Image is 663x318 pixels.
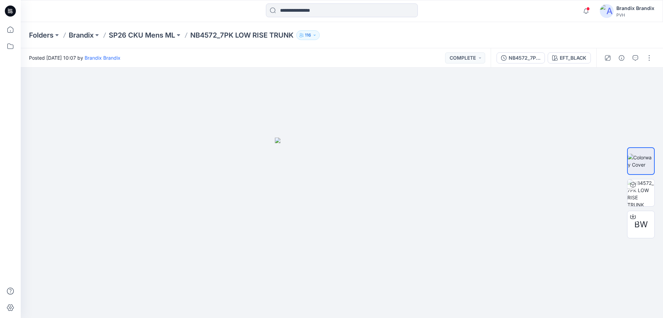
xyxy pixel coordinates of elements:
[627,179,654,206] img: NB4572_7PK LOW RISE TRUNK EFT_BLACK
[616,12,654,18] div: PVH
[190,30,294,40] p: NB4572_7PK LOW RISE TRUNK
[616,4,654,12] div: Brandix Brandix
[634,218,648,231] span: BW
[29,54,121,61] span: Posted [DATE] 10:07 by
[296,30,320,40] button: 116
[497,52,545,63] button: NB4572_7PK LOW RISE TRUNK
[109,30,175,40] a: SP26 CKU Mens ML
[616,52,627,63] button: Details
[29,30,54,40] a: Folders
[628,154,654,168] img: Colorway Cover
[560,54,586,62] div: EFT_BLACK
[305,31,311,39] p: 116
[509,54,540,62] div: NB4572_7PK LOW RISE TRUNK
[69,30,94,40] a: Brandix
[600,4,614,18] img: avatar
[548,52,591,63] button: EFT_BLACK
[85,55,121,61] a: Brandix Brandix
